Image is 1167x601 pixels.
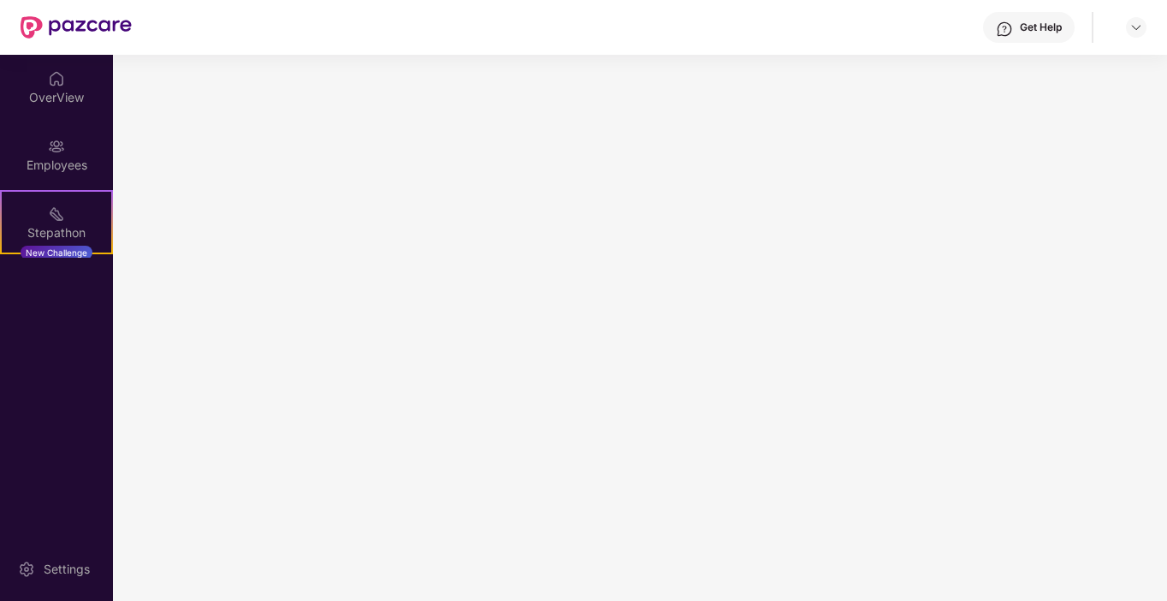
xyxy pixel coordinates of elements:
[2,224,111,241] div: Stepathon
[21,16,132,39] img: New Pazcare Logo
[39,561,95,578] div: Settings
[1129,21,1143,34] img: svg+xml;base64,PHN2ZyBpZD0iRHJvcGRvd24tMzJ4MzIiIHhtbG5zPSJodHRwOi8vd3d3LnczLm9yZy8yMDAwL3N2ZyIgd2...
[1020,21,1062,34] div: Get Help
[21,246,92,259] div: New Challenge
[48,138,65,155] img: svg+xml;base64,PHN2ZyBpZD0iRW1wbG95ZWVzIiB4bWxucz0iaHR0cDovL3d3dy53My5vcmcvMjAwMC9zdmciIHdpZHRoPS...
[996,21,1013,38] img: svg+xml;base64,PHN2ZyBpZD0iSGVscC0zMngzMiIgeG1sbnM9Imh0dHA6Ly93d3cudzMub3JnLzIwMDAvc3ZnIiB3aWR0aD...
[48,205,65,223] img: svg+xml;base64,PHN2ZyB4bWxucz0iaHR0cDovL3d3dy53My5vcmcvMjAwMC9zdmciIHdpZHRoPSIyMSIgaGVpZ2h0PSIyMC...
[48,70,65,87] img: svg+xml;base64,PHN2ZyBpZD0iSG9tZSIgeG1sbnM9Imh0dHA6Ly93d3cudzMub3JnLzIwMDAvc3ZnIiB3aWR0aD0iMjAiIG...
[18,561,35,578] img: svg+xml;base64,PHN2ZyBpZD0iU2V0dGluZy0yMHgyMCIgeG1sbnM9Imh0dHA6Ly93d3cudzMub3JnLzIwMDAvc3ZnIiB3aW...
